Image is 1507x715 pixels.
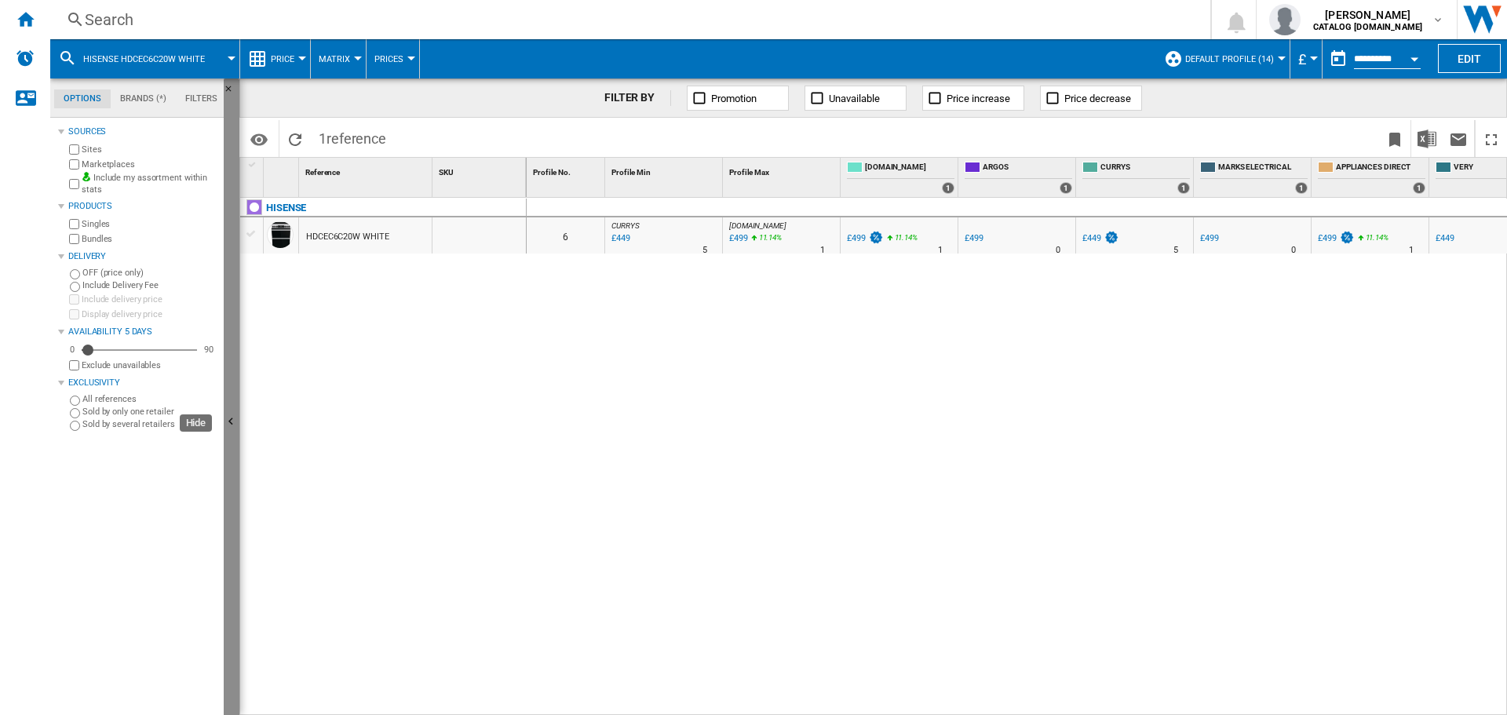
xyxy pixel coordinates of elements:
[70,269,80,279] input: OFF (price only)
[82,233,217,245] label: Bundles
[271,54,294,64] span: Price
[1080,231,1119,246] div: £449
[1298,51,1306,67] span: £
[85,9,1169,31] div: Search
[1476,120,1507,157] button: Maximize
[1336,162,1425,175] span: APPLIANCES DIRECT
[1323,43,1354,75] button: md-calendar
[844,158,958,197] div: [DOMAIN_NAME] 1 offers sold by AO.COM
[530,158,604,182] div: Sort None
[243,125,275,153] button: Options
[1315,158,1429,197] div: APPLIANCES DIRECT 1 offers sold by APPLIANCES DIRECT
[942,182,954,194] div: 1 offers sold by AO.COM
[82,359,217,371] label: Exclude unavailables
[983,162,1072,175] span: ARGOS
[702,243,707,258] div: Delivery Time : 5 days
[1411,120,1443,157] button: Download in Excel
[922,86,1024,111] button: Price increase
[82,418,217,430] label: Sold by several retailers
[82,342,197,358] md-slider: Availability
[829,93,880,104] span: Unavailable
[1060,182,1072,194] div: 1 offers sold by ARGOS
[1379,120,1410,157] button: Bookmark this report
[1218,162,1308,175] span: MARKS ELECTRICAL
[82,406,217,418] label: Sold by only one retailer
[729,168,769,177] span: Profile Max
[1318,233,1337,243] div: £499
[1400,42,1429,71] button: Open calendar
[1298,39,1314,78] button: £
[176,89,227,108] md-tab-item: Filters
[82,218,217,230] label: Singles
[865,162,954,175] span: [DOMAIN_NAME]
[1436,233,1454,243] div: £449
[68,250,217,263] div: Delivery
[70,408,80,418] input: Sold by only one retailer
[70,282,80,292] input: Include Delivery Fee
[54,89,111,108] md-tab-item: Options
[68,377,217,389] div: Exclusivity
[1056,243,1060,258] div: Delivery Time : 0 day
[69,360,79,370] input: Display delivery price
[1185,39,1282,78] button: Default profile (14)
[1269,4,1301,35] img: profile.jpg
[1433,231,1454,246] div: £449
[319,54,350,64] span: Matrix
[1291,243,1296,258] div: Delivery Time : 0 day
[1100,162,1190,175] span: CURRYS
[267,158,298,182] div: Sort None
[1313,7,1422,23] span: [PERSON_NAME]
[248,39,302,78] div: Price
[69,309,79,319] input: Display delivery price
[868,231,884,244] img: promotionV3.png
[327,130,386,147] span: reference
[726,158,840,182] div: Profile Max Sort None
[608,158,722,182] div: Profile Min Sort None
[947,93,1010,104] span: Price increase
[604,90,671,106] div: FILTER BY
[608,158,722,182] div: Sort None
[1315,231,1355,246] div: £499
[1290,39,1323,78] md-menu: Currency
[726,158,840,182] div: Sort None
[1366,233,1384,242] span: 11.14
[439,168,454,177] span: SKU
[1185,54,1274,64] span: Default profile (14)
[83,54,205,64] span: HISENSE HDCEC6C20W WHITE
[527,217,604,254] div: 6
[82,267,217,279] label: OFF (price only)
[805,86,907,111] button: Unavailable
[1295,182,1308,194] div: 1 offers sold by MARKS ELECTRICAL
[82,294,217,305] label: Include delivery price
[609,231,630,246] div: Last updated : Wednesday, 3 September 2025 15:02
[319,39,358,78] button: Matrix
[1064,93,1131,104] span: Price decrease
[729,221,786,230] span: [DOMAIN_NAME]
[69,234,79,244] input: Bundles
[1313,22,1422,32] b: CATALOG [DOMAIN_NAME]
[1079,158,1193,197] div: CURRYS 1 offers sold by CURRYS
[687,86,789,111] button: Promotion
[895,233,913,242] span: 11.14
[82,172,217,196] label: Include my assortment within stats
[69,159,79,170] input: Marketplaces
[279,120,311,157] button: Reload
[847,233,866,243] div: £499
[759,233,777,242] span: 11.14
[1197,158,1311,197] div: MARKS ELECTRICAL 1 offers sold by MARKS ELECTRICAL
[224,78,243,107] button: Hide
[82,172,91,181] img: mysite-bg-18x18.png
[938,243,943,258] div: Delivery Time : 1 day
[111,89,176,108] md-tab-item: Brands (*)
[82,144,217,155] label: Sites
[68,326,217,338] div: Availability 5 Days
[69,174,79,194] input: Include my assortment within stats
[962,231,983,246] div: £499
[82,393,217,405] label: All references
[266,199,306,217] div: Click to filter on that brand
[1443,120,1474,157] button: Send this report by email
[66,344,78,356] div: 0
[436,158,526,182] div: SKU Sort None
